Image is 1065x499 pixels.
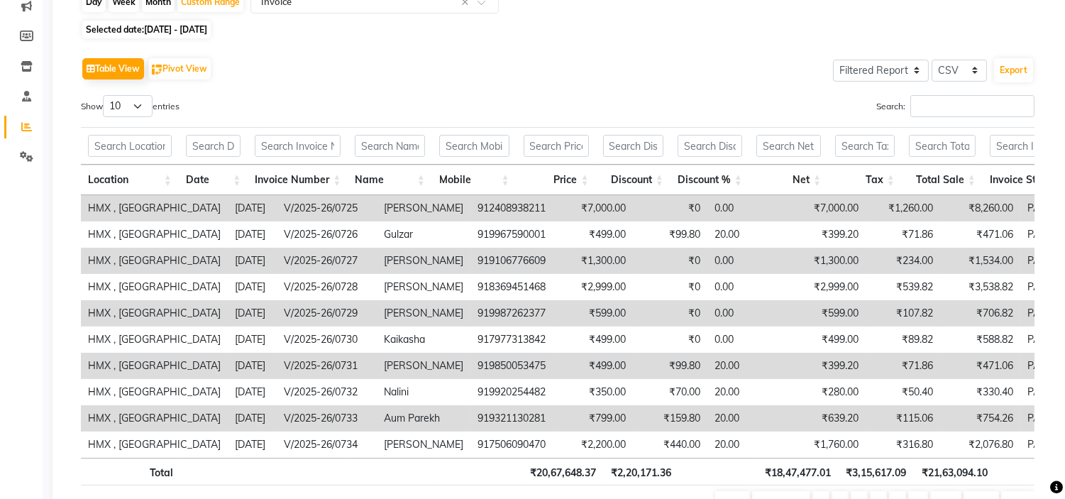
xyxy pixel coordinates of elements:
[377,327,470,353] td: Kaikasha
[228,274,277,300] td: [DATE]
[81,405,228,432] td: HMX , [GEOGRAPHIC_DATA]
[377,221,470,248] td: Gulzar
[785,221,866,248] td: ₹399.20
[377,353,470,379] td: [PERSON_NAME]
[277,353,377,379] td: V/2025-26/0731
[671,165,749,195] th: Discount %: activate to sort column ascending
[277,221,377,248] td: V/2025-26/0726
[277,274,377,300] td: V/2025-26/0728
[228,327,277,353] td: [DATE]
[228,353,277,379] td: [DATE]
[470,248,553,274] td: 919106776609
[81,221,228,248] td: HMX , [GEOGRAPHIC_DATA]
[866,221,940,248] td: ₹71.86
[228,405,277,432] td: [DATE]
[277,195,377,221] td: V/2025-26/0725
[828,165,902,195] th: Tax: activate to sort column ascending
[81,300,228,327] td: HMX , [GEOGRAPHIC_DATA]
[785,274,866,300] td: ₹2,999.00
[228,248,277,274] td: [DATE]
[470,353,553,379] td: 919850053475
[940,274,1020,300] td: ₹3,538.82
[517,165,596,195] th: Price: activate to sort column ascending
[228,221,277,248] td: [DATE]
[81,274,228,300] td: HMX , [GEOGRAPHIC_DATA]
[866,405,940,432] td: ₹115.06
[348,165,432,195] th: Name: activate to sort column ascending
[470,221,553,248] td: 919967590001
[470,274,553,300] td: 918369451468
[785,405,866,432] td: ₹639.20
[707,353,785,379] td: 20.00
[603,458,678,486] th: ₹2,20,171.36
[377,274,470,300] td: [PERSON_NAME]
[785,195,866,221] td: ₹7,000.00
[524,135,589,157] input: Search Price
[785,300,866,327] td: ₹599.00
[81,432,228,458] td: HMX , [GEOGRAPHIC_DATA]
[633,221,707,248] td: ₹99.80
[866,300,940,327] td: ₹107.82
[470,195,553,221] td: 912408938211
[81,165,179,195] th: Location: activate to sort column ascending
[553,274,633,300] td: ₹2,999.00
[866,353,940,379] td: ₹71.86
[866,379,940,405] td: ₹50.40
[707,379,785,405] td: 20.00
[553,248,633,274] td: ₹1,300.00
[756,135,822,157] input: Search Net
[707,432,785,458] td: 20.00
[81,458,181,486] th: Total
[432,165,517,195] th: Mobile: activate to sort column ascending
[785,432,866,458] td: ₹1,760.00
[277,432,377,458] td: V/2025-26/0734
[785,379,866,405] td: ₹280.00
[785,327,866,353] td: ₹499.00
[707,405,785,432] td: 20.00
[633,195,707,221] td: ₹0
[785,353,866,379] td: ₹399.20
[186,135,241,157] input: Search Date
[707,327,785,353] td: 0.00
[470,327,553,353] td: 917977313842
[88,135,172,157] input: Search Location
[277,405,377,432] td: V/2025-26/0733
[228,379,277,405] td: [DATE]
[876,95,1034,117] label: Search:
[866,195,940,221] td: ₹1,260.00
[152,65,162,75] img: pivot.png
[522,458,603,486] th: ₹20,67,648.37
[82,21,211,38] span: Selected date:
[913,458,995,486] th: ₹21,63,094.10
[940,353,1020,379] td: ₹471.06
[377,405,470,432] td: Aum Parekh
[633,432,707,458] td: ₹440.00
[707,300,785,327] td: 0.00
[144,24,207,35] span: [DATE] - [DATE]
[940,379,1020,405] td: ₹330.40
[838,458,913,486] th: ₹3,15,617.09
[81,353,228,379] td: HMX , [GEOGRAPHIC_DATA]
[707,274,785,300] td: 0.00
[866,432,940,458] td: ₹316.80
[707,248,785,274] td: 0.00
[633,274,707,300] td: ₹0
[940,432,1020,458] td: ₹2,076.80
[596,165,671,195] th: Discount: activate to sort column ascending
[148,58,211,79] button: Pivot View
[994,58,1033,82] button: Export
[902,165,983,195] th: Total Sale: activate to sort column ascending
[470,379,553,405] td: 919920254482
[749,165,829,195] th: Net: activate to sort column ascending
[228,432,277,458] td: [DATE]
[553,353,633,379] td: ₹499.00
[553,300,633,327] td: ₹599.00
[470,300,553,327] td: 919987262377
[633,353,707,379] td: ₹99.80
[470,405,553,432] td: 919321130281
[255,135,341,157] input: Search Invoice Number
[553,379,633,405] td: ₹350.00
[553,195,633,221] td: ₹7,000.00
[377,195,470,221] td: [PERSON_NAME]
[277,300,377,327] td: V/2025-26/0729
